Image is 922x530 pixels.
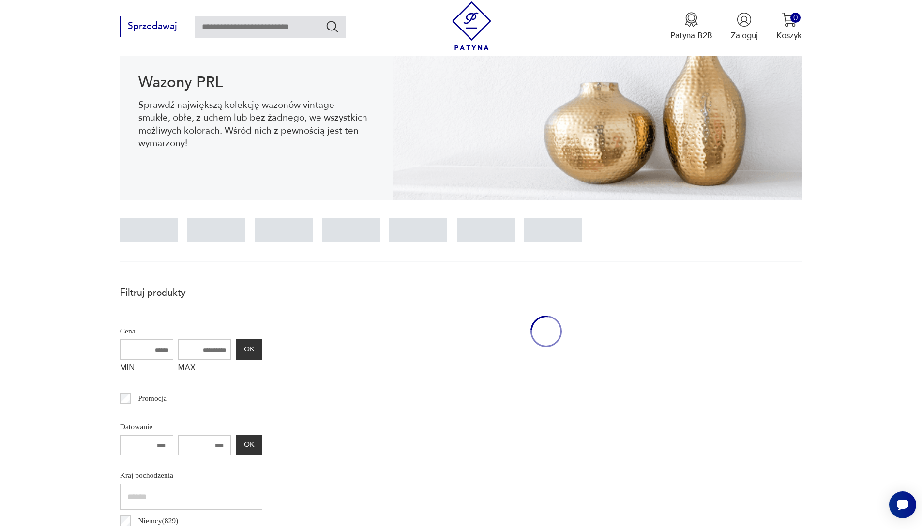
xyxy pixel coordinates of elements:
[684,12,699,27] img: Ikona medalu
[737,12,752,27] img: Ikonka użytkownika
[120,421,262,433] p: Datowanie
[790,13,801,23] div: 0
[776,30,802,41] p: Koszyk
[236,435,262,455] button: OK
[120,325,262,337] p: Cena
[776,12,802,41] button: 0Koszyk
[325,19,339,33] button: Szukaj
[138,515,178,527] p: Niemcy ( 829 )
[889,491,916,518] iframe: Smartsupp widget button
[120,16,185,37] button: Sprzedawaj
[670,12,712,41] button: Patyna B2B
[138,76,374,90] h1: Wazony PRL
[782,12,797,27] img: Ikona koszyka
[731,12,758,41] button: Zaloguj
[393,26,802,200] img: Wazony vintage
[178,360,231,378] label: MAX
[138,99,374,150] p: Sprawdź największą kolekcję wazonów vintage – smukłe, obłe, z uchem lub bez żadnego, we wszystkic...
[120,287,262,299] p: Filtruj produkty
[447,1,496,50] img: Patyna - sklep z meblami i dekoracjami vintage
[670,12,712,41] a: Ikona medaluPatyna B2B
[670,30,712,41] p: Patyna B2B
[120,469,262,482] p: Kraj pochodzenia
[138,392,167,405] p: Promocja
[236,339,262,360] button: OK
[530,281,562,382] div: oval-loading
[731,30,758,41] p: Zaloguj
[120,23,185,31] a: Sprzedawaj
[120,360,173,378] label: MIN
